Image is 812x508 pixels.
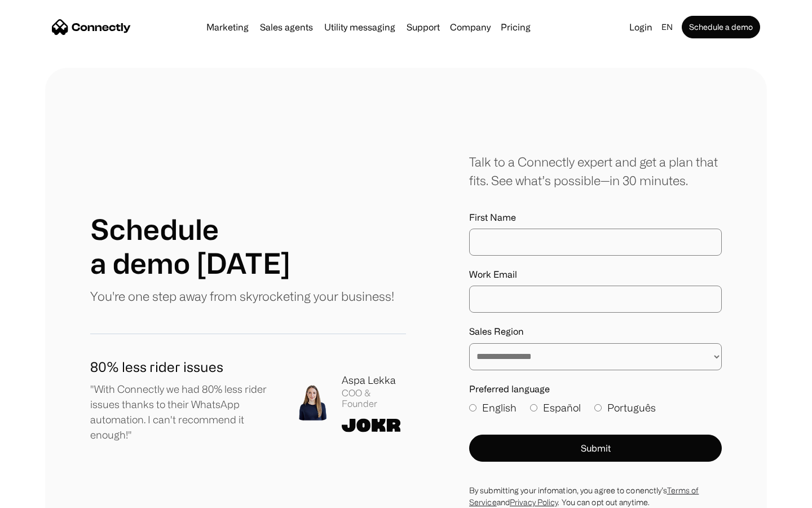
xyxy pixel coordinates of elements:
aside: Language selected: English [11,487,68,504]
a: Privacy Policy [510,498,558,506]
div: Aspa Lekka [342,373,406,388]
label: Español [530,400,581,415]
input: Português [594,404,602,411]
div: COO & Founder [342,388,406,409]
a: Sales agents [255,23,317,32]
div: en [657,19,679,35]
p: You're one step away from skyrocketing your business! [90,287,394,305]
a: Pricing [496,23,535,32]
button: Submit [469,435,722,462]
div: Company [447,19,494,35]
a: home [52,19,131,36]
ul: Language list [23,488,68,504]
input: Español [530,404,537,411]
a: Terms of Service [469,486,699,506]
a: Schedule a demo [682,16,760,38]
div: en [661,19,673,35]
label: Sales Region [469,326,722,337]
label: English [469,400,517,415]
h1: Schedule a demo [DATE] [90,212,290,280]
div: Talk to a Connectly expert and get a plan that fits. See what’s possible—in 30 minutes. [469,152,722,190]
label: First Name [469,212,722,223]
label: Preferred language [469,384,722,395]
input: English [469,404,476,411]
a: Support [402,23,444,32]
label: Português [594,400,656,415]
p: "With Connectly we had 80% less rider issues thanks to their WhatsApp automation. I can't recomme... [90,382,276,443]
h1: 80% less rider issues [90,357,276,377]
a: Login [625,19,657,35]
div: Company [450,19,491,35]
label: Work Email [469,269,722,280]
a: Utility messaging [320,23,400,32]
div: By submitting your infomation, you agree to conenctly’s and . You can opt out anytime. [469,484,722,508]
a: Marketing [202,23,253,32]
